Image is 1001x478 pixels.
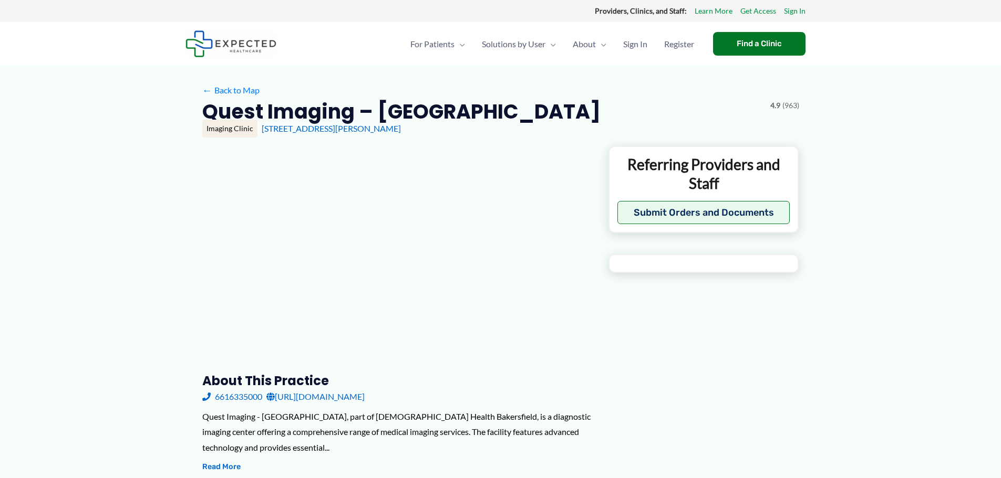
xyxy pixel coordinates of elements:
p: Referring Providers and Staff [617,155,790,193]
span: ← [202,85,212,95]
a: ←Back to Map [202,82,260,98]
span: Menu Toggle [545,26,556,62]
div: Imaging Clinic [202,120,257,137]
button: Submit Orders and Documents [617,201,790,224]
a: [STREET_ADDRESS][PERSON_NAME] [262,123,401,133]
span: Menu Toggle [596,26,606,62]
h3: About this practice [202,373,592,389]
span: 4.9 [770,99,780,112]
a: Learn More [695,4,732,18]
span: Sign In [623,26,647,62]
a: Solutions by UserMenu Toggle [473,26,564,62]
div: Quest Imaging - [GEOGRAPHIC_DATA], part of [DEMOGRAPHIC_DATA] Health Bakersfield, is a diagnostic... [202,409,592,455]
a: Register [656,26,703,62]
a: For PatientsMenu Toggle [402,26,473,62]
a: AboutMenu Toggle [564,26,615,62]
span: For Patients [410,26,455,62]
span: Register [664,26,694,62]
a: 6616335000 [202,389,262,405]
a: Sign In [615,26,656,62]
span: (963) [782,99,799,112]
a: [URL][DOMAIN_NAME] [266,389,365,405]
span: Solutions by User [482,26,545,62]
nav: Primary Site Navigation [402,26,703,62]
a: Find a Clinic [713,32,806,56]
img: Expected Healthcare Logo - side, dark font, small [185,30,276,57]
span: About [573,26,596,62]
h2: Quest Imaging – [GEOGRAPHIC_DATA] [202,99,601,124]
a: Get Access [740,4,776,18]
button: Read More [202,461,241,473]
strong: Providers, Clinics, and Staff: [595,6,687,15]
span: Menu Toggle [455,26,465,62]
a: Sign In [784,4,806,18]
